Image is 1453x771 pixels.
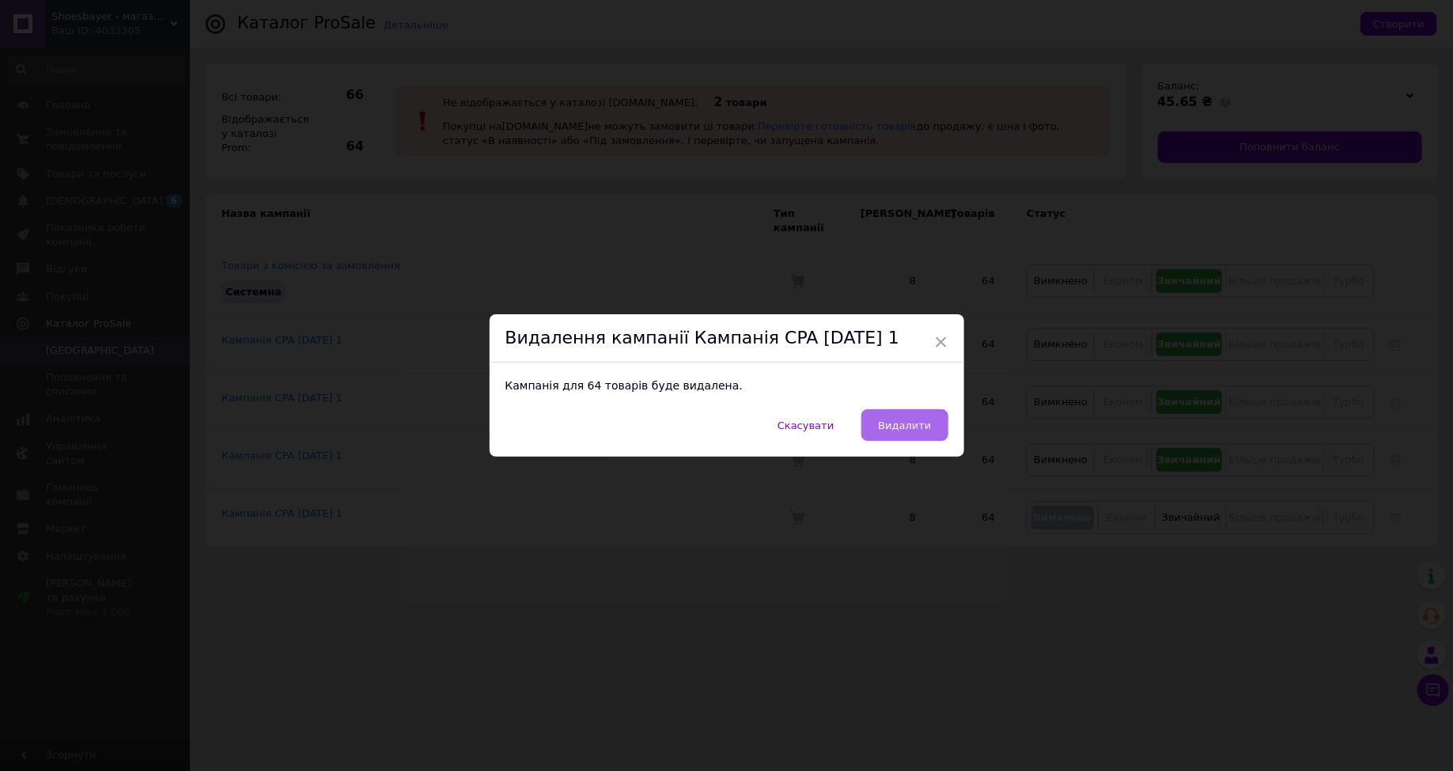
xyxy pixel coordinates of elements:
div: Видалення кампанії Кампанія CPA [DATE] 1 [490,314,964,363]
button: Видалити [861,409,948,441]
span: Видалити [878,420,931,431]
span: × [934,329,948,355]
span: Скасувати [778,420,834,431]
button: Скасувати [761,409,850,441]
div: Кампанія для 64 товарів буде видалена. [490,363,964,410]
